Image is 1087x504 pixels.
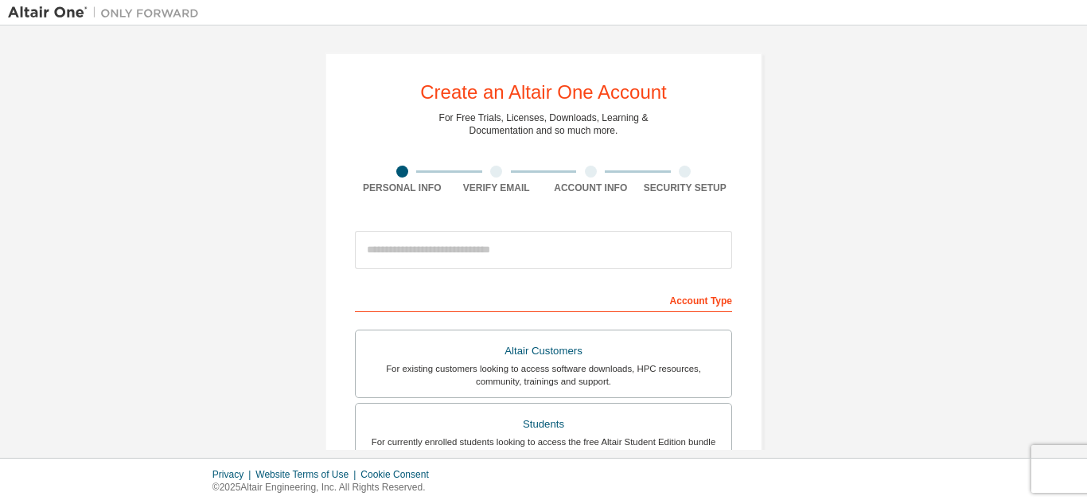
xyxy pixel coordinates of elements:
div: Verify Email [450,182,544,194]
p: © 2025 Altair Engineering, Inc. All Rights Reserved. [212,481,438,494]
div: Website Terms of Use [255,468,360,481]
div: Privacy [212,468,255,481]
div: For currently enrolled students looking to access the free Altair Student Edition bundle and all ... [365,436,722,461]
div: For Free Trials, Licenses, Downloads, Learning & Documentation and so much more. [439,111,649,137]
div: Altair Customers [365,340,722,362]
div: Account Type [355,287,732,312]
div: Students [365,413,722,436]
img: Altair One [8,5,207,21]
div: Cookie Consent [360,468,438,481]
div: Personal Info [355,182,450,194]
div: Account Info [543,182,638,194]
div: Create an Altair One Account [420,83,667,102]
div: For existing customers looking to access software downloads, HPC resources, community, trainings ... [365,362,722,388]
div: Security Setup [638,182,733,194]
